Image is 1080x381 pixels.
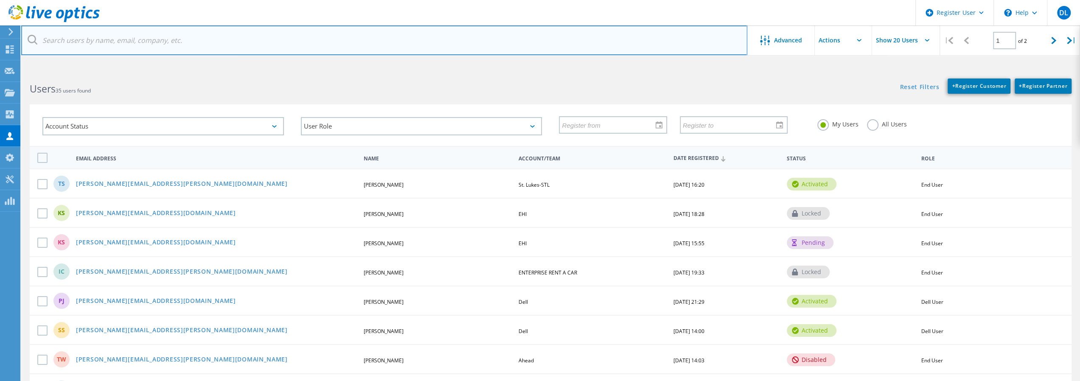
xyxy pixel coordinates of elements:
span: SS [58,327,65,333]
input: Register from [560,117,660,133]
span: End User [921,210,943,218]
span: [PERSON_NAME] [364,269,404,276]
span: PJ [59,298,65,304]
span: [PERSON_NAME] [364,210,404,218]
span: End User [921,357,943,364]
b: + [952,82,955,90]
span: St. Lukes-STL [519,181,550,188]
a: [PERSON_NAME][EMAIL_ADDRESS][DOMAIN_NAME] [76,239,236,247]
div: disabled [787,353,835,366]
span: Email Address [76,156,356,161]
span: Date Registered [673,156,780,161]
div: User Role [301,117,542,135]
a: [PERSON_NAME][EMAIL_ADDRESS][DOMAIN_NAME] [76,298,236,305]
span: Register Partner [1019,82,1067,90]
span: Register Customer [952,82,1006,90]
span: [PERSON_NAME] [364,328,404,335]
span: of 2 [1018,37,1027,45]
div: locked [787,266,830,278]
label: All Users [867,119,907,127]
div: locked [787,207,830,220]
span: Ahead [519,357,534,364]
b: + [1019,82,1022,90]
span: [DATE] 18:28 [673,210,704,218]
div: activated [787,295,836,308]
span: EHI [519,210,527,218]
span: Dell User [921,298,943,305]
span: End User [921,240,943,247]
span: [PERSON_NAME] [364,181,404,188]
a: +Register Customer [948,78,1010,94]
span: 35 users found [56,87,91,94]
a: Reset Filters [900,84,939,91]
span: Dell [519,298,528,305]
span: End User [921,181,943,188]
span: [PERSON_NAME] [364,298,404,305]
a: Live Optics Dashboard [8,18,100,24]
div: Account Status [42,117,284,135]
span: Status [787,156,914,161]
a: [PERSON_NAME][EMAIL_ADDRESS][PERSON_NAME][DOMAIN_NAME] [76,356,288,364]
span: DL [1059,9,1068,16]
span: [DATE] 14:00 [673,328,704,335]
span: EHI [519,240,527,247]
span: TW [57,356,66,362]
label: My Users [817,119,858,127]
span: Dell [519,328,528,335]
span: [DATE] 14:03 [673,357,704,364]
span: Role [921,156,1058,161]
div: | [1063,25,1080,56]
input: Register to [681,117,781,133]
div: activated [787,178,836,190]
span: [PERSON_NAME] [364,357,404,364]
span: [DATE] 16:20 [673,181,704,188]
span: [PERSON_NAME] [364,240,404,247]
span: Account/Team [519,156,666,161]
span: Advanced [774,37,802,43]
input: Search users by name, email, company, etc. [21,25,747,55]
span: Name [364,156,511,161]
div: | [940,25,957,56]
svg: \n [1004,9,1012,17]
div: pending [787,236,833,249]
span: ENTERPRISE RENT A CAR [519,269,577,276]
span: TS [58,181,65,187]
a: [PERSON_NAME][EMAIL_ADDRESS][PERSON_NAME][DOMAIN_NAME] [76,181,288,188]
div: activated [787,324,836,337]
a: [PERSON_NAME][EMAIL_ADDRESS][PERSON_NAME][DOMAIN_NAME] [76,327,288,334]
a: +Register Partner [1015,78,1072,94]
span: Dell User [921,328,943,335]
span: [DATE] 15:55 [673,240,704,247]
span: End User [921,269,943,276]
span: KS [58,210,65,216]
a: [PERSON_NAME][EMAIL_ADDRESS][PERSON_NAME][DOMAIN_NAME] [76,269,288,276]
span: KS [58,239,65,245]
span: [DATE] 21:29 [673,298,704,305]
a: [PERSON_NAME][EMAIL_ADDRESS][DOMAIN_NAME] [76,210,236,217]
span: IC [59,269,65,275]
b: Users [30,82,56,95]
span: [DATE] 19:33 [673,269,704,276]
